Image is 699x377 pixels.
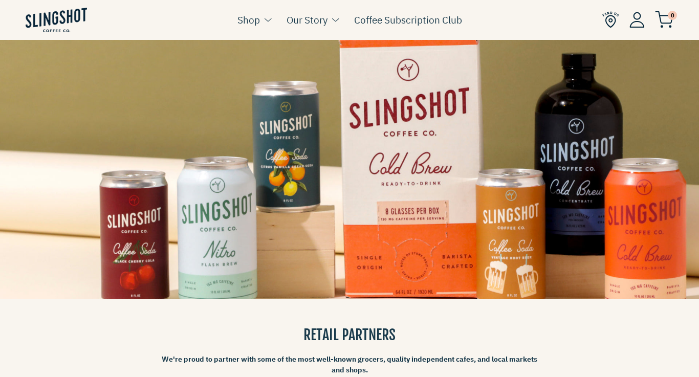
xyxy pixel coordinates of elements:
[602,11,619,28] img: Find Us
[655,11,673,28] img: cart
[287,12,327,28] a: Our Story
[354,12,462,28] a: Coffee Subscription Club
[160,325,539,345] h3: RETAIL PARTNERS
[237,12,260,28] a: Shop
[629,12,645,28] img: Account
[668,11,677,20] span: 0
[655,13,673,26] a: 0
[162,354,537,374] strong: We're proud to partner with some of the most well-known grocers, quality independent cafes, and l...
